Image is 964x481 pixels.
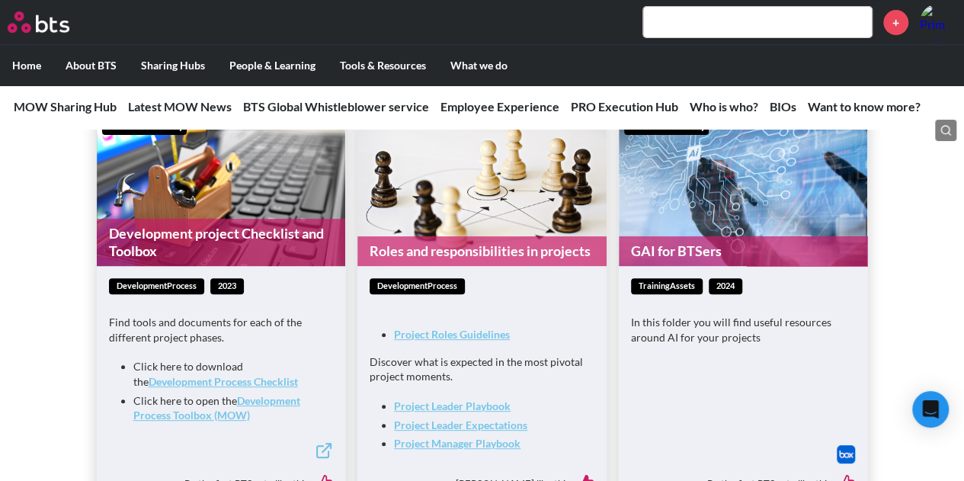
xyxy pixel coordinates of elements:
a: Development project Checklist and Toolbox [97,219,346,267]
span: 2023 [210,278,244,294]
a: Roles and responsibilities in projects [357,236,607,266]
li: Click here to open the [133,393,322,423]
p: In this folder you will find useful resources around AI for your projects [631,315,856,345]
span: 2024 [709,278,742,294]
a: GAI for BTSers [619,236,868,266]
a: Latest MOW News [128,99,232,114]
a: + [883,10,908,35]
span: developmentProcess [109,278,204,294]
a: Go home [8,11,98,33]
span: developmentProcess [370,278,465,294]
a: External link [315,441,333,463]
label: What we do [438,46,520,85]
a: Want to know more? [808,99,921,114]
a: PRO Execution Hub [571,99,678,114]
a: Download file from Box [837,445,855,463]
img: Prim Sunsermsook [920,4,956,40]
img: BTS Logo [8,11,69,33]
a: Project Leader Playbook [394,399,511,412]
a: Who is who? [690,99,758,114]
a: Development Process Toolbox (MOW) [133,394,300,422]
a: Employee Experience [440,99,559,114]
a: Development Process Checklist [149,375,298,388]
label: About BTS [53,46,129,85]
p: Discover what is expected in the most pivotal project moments. [370,354,594,384]
label: Sharing Hubs [129,46,217,85]
img: Box logo [837,445,855,463]
label: Tools & Resources [328,46,438,85]
div: Open Intercom Messenger [912,391,949,428]
span: trainingAssets [631,278,703,294]
a: Project Manager Playbook [394,437,520,450]
li: Click here to download the [133,359,322,389]
a: Profile [920,4,956,40]
a: BIOs [770,99,796,114]
a: Project Roles Guidelines [394,328,510,341]
a: Project Leader Expectations [394,418,527,431]
label: People & Learning [217,46,328,85]
a: MOW Sharing Hub [14,99,117,114]
a: BTS Global Whistleblower service [243,99,429,114]
p: Find tools and documents for each of the different project phases. [109,315,334,345]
